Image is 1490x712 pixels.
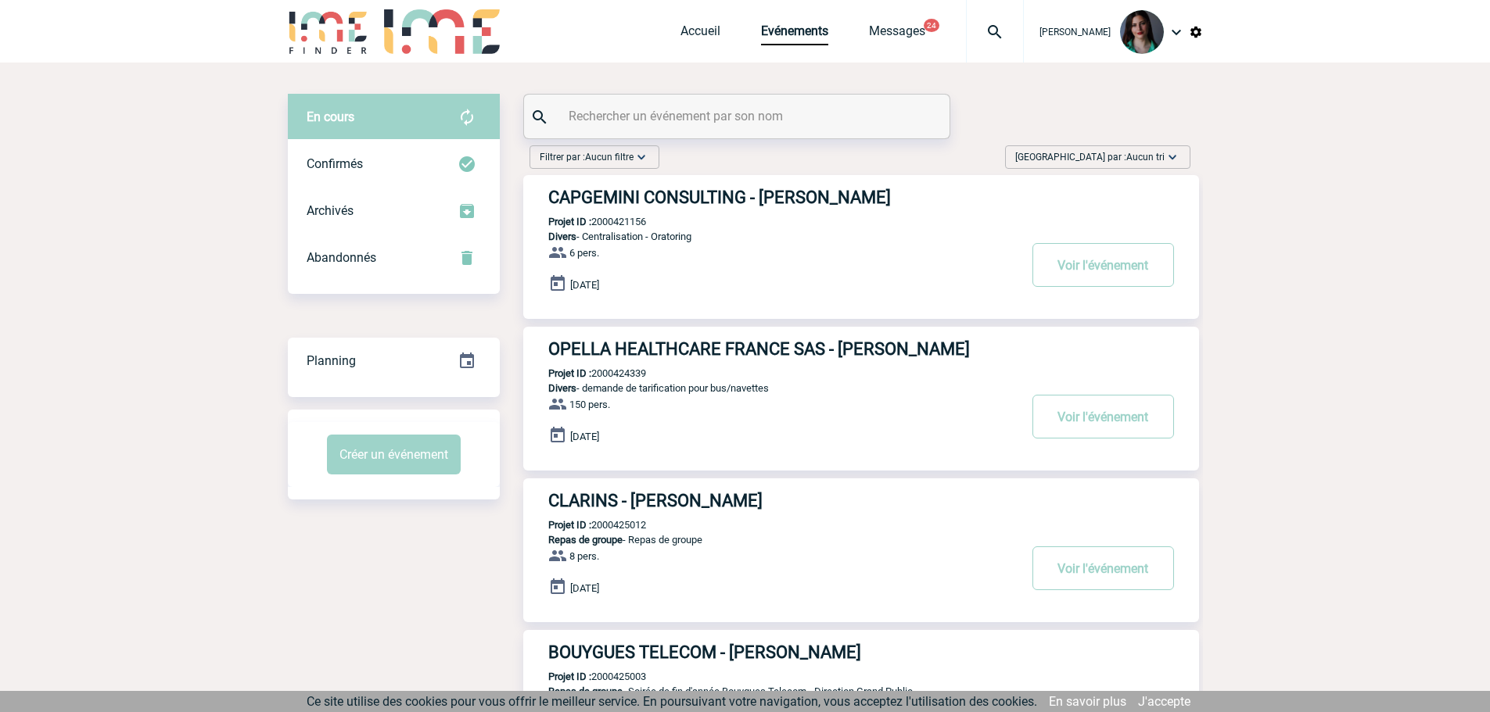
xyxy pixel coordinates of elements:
button: Voir l'événement [1032,243,1174,287]
span: Divers [548,231,576,242]
b: Projet ID : [548,519,591,531]
span: Aucun tri [1126,152,1165,163]
span: 150 pers. [569,399,610,410]
p: - Soirée de fin d'année Bouygues Telecom - Direction Grand Public [523,685,1018,697]
span: [DATE] [570,582,599,594]
a: CAPGEMINI CONSULTING - [PERSON_NAME] [523,188,1199,207]
span: Aucun filtre [585,152,634,163]
h3: CAPGEMINI CONSULTING - [PERSON_NAME] [548,188,1018,207]
p: 2000425012 [523,519,646,531]
h3: CLARINS - [PERSON_NAME] [548,491,1018,510]
a: OPELLA HEALTHCARE FRANCE SAS - [PERSON_NAME] [523,339,1199,359]
span: Planning [307,353,356,368]
p: 2000425003 [523,671,646,682]
p: 2000421156 [523,216,646,227]
a: En savoir plus [1049,694,1126,709]
button: Voir l'événement [1032,546,1174,590]
span: 8 pers. [569,550,599,562]
a: J'accepte [1138,694,1190,709]
span: Abandonnés [307,250,376,265]
div: Retrouvez ici tous les événements que vous avez décidé d'archiver [288,188,500,234]
a: CLARINS - [PERSON_NAME] [523,491,1199,510]
span: Filtrer par : [540,149,634,165]
span: Divers [548,382,576,394]
a: Planning [288,337,500,383]
button: 24 [924,19,939,32]
b: Projet ID : [548,671,591,682]
div: Retrouvez ici tous vos événements organisés par date et état d'avancement [288,338,500,385]
img: baseline_expand_more_white_24dp-b.png [1165,149,1180,165]
p: - Repas de groupe [523,534,1018,546]
span: [PERSON_NAME] [1039,27,1111,38]
p: - Centralisation - Oratoring [523,231,1018,242]
div: Retrouvez ici tous vos événements annulés [288,234,500,281]
b: Projet ID : [548,367,591,379]
span: Archivés [307,203,354,218]
input: Rechercher un événement par son nom [565,105,913,127]
span: 6 pers. [569,247,599,259]
button: Voir l'événement [1032,395,1174,438]
span: En cours [307,109,354,124]
img: 131235-0.jpeg [1120,10,1164,54]
span: Ce site utilise des cookies pour vous offrir le meilleur service. En poursuivant votre navigation... [307,694,1037,709]
span: [DATE] [570,431,599,442]
a: Evénements [761,23,828,45]
button: Créer un événement [327,435,461,474]
a: Messages [869,23,925,45]
div: Retrouvez ici tous vos évènements avant confirmation [288,94,500,141]
h3: BOUYGUES TELECOM - [PERSON_NAME] [548,642,1018,662]
p: - demande de tarification pour bus/navettes [523,382,1018,394]
span: [GEOGRAPHIC_DATA] par : [1015,149,1165,165]
img: IME-Finder [288,9,369,54]
span: [DATE] [570,279,599,291]
a: Accueil [680,23,720,45]
span: Repas de groupe [548,685,623,697]
b: Projet ID : [548,216,591,227]
span: Repas de groupe [548,534,623,546]
a: BOUYGUES TELECOM - [PERSON_NAME] [523,642,1199,662]
img: baseline_expand_more_white_24dp-b.png [634,149,649,165]
h3: OPELLA HEALTHCARE FRANCE SAS - [PERSON_NAME] [548,339,1018,359]
p: 2000424339 [523,367,646,379]
span: Confirmés [307,156,363,171]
